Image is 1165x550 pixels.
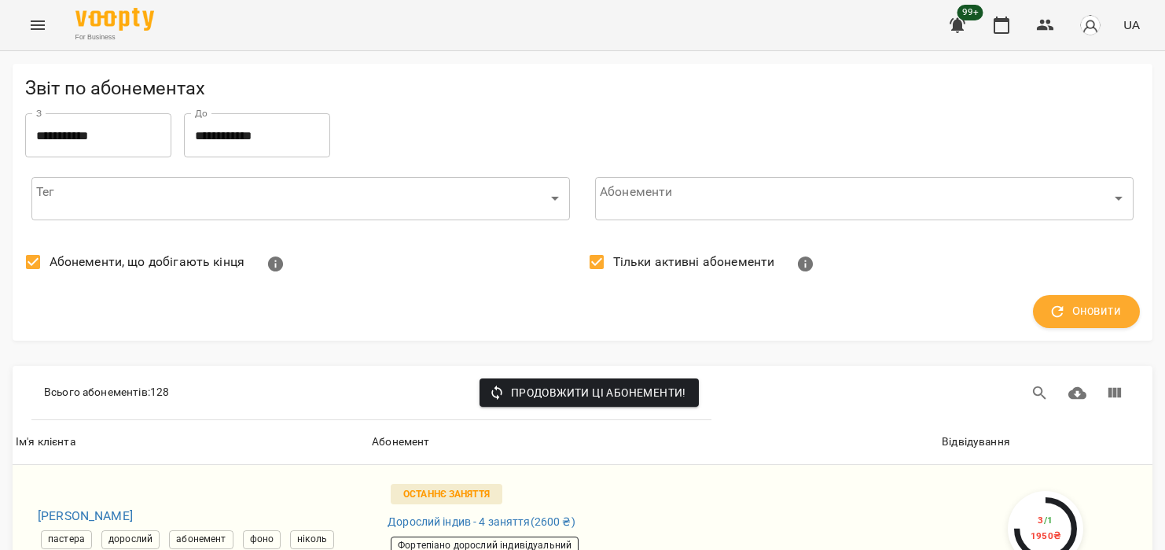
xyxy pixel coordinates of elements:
[13,366,1152,420] div: Table Toolbar
[16,433,75,452] div: Ім'я клієнта
[1059,375,1097,412] button: Завантажити CSV
[492,383,686,402] span: Продовжити ці абонементи!
[16,433,75,452] div: Сортувати
[957,5,983,20] span: 99+
[595,176,1134,220] div: ​
[1096,375,1134,412] button: Вигляд колонок
[1021,375,1059,412] button: Пошук
[1123,17,1140,33] span: UA
[1052,301,1121,322] span: Оновити
[25,76,1140,101] h5: Звіт по абонементах
[50,253,244,271] span: Абонементи, що добігають кінця
[31,176,570,220] div: ​
[75,8,154,31] img: Voopty Logo
[1117,10,1146,39] button: UA
[372,433,429,452] div: Сортувати
[942,433,1010,452] div: Відвідування
[38,505,356,527] h6: [PERSON_NAME]
[42,533,91,546] span: пастера
[291,533,333,546] span: ніколь
[388,514,575,530] span: Дорослий індив - 4 заняття ( 2600 ₴ )
[942,433,1010,452] div: Сортувати
[372,433,429,452] div: Абонемент
[170,533,232,546] span: абонемент
[244,533,281,546] span: фоно
[44,385,169,401] p: Всього абонементів : 128
[1033,295,1140,328] button: Оновити
[1079,14,1101,36] img: avatar_s.png
[19,6,57,44] button: Menu
[480,378,699,407] button: Продовжити ці абонементи!
[16,433,366,452] span: Ім'я клієнта
[372,433,935,452] span: Абонемент
[102,533,159,546] span: дорослий
[942,433,1149,452] span: Відвідування
[1044,515,1053,526] span: / 1
[257,245,295,283] button: Показати абонементи з 3 або менше відвідуваннями або що закінчуються протягом 7 днів
[391,484,502,504] p: Останнє заняття
[1031,513,1061,544] div: 3 1950 ₴
[75,32,154,42] span: For Business
[787,245,825,283] button: Показувати тільки абонементи з залишком занять або з відвідуваннями. Активні абонементи - це ті, ...
[613,253,775,271] span: Тільки активні абонементи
